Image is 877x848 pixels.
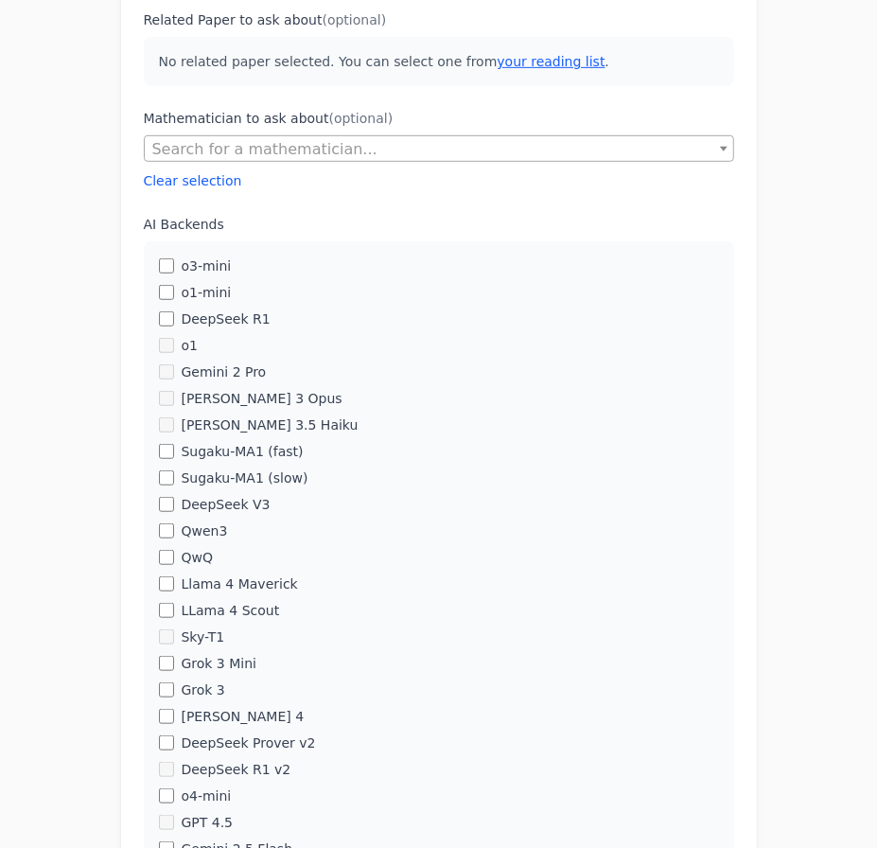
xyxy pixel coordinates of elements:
[182,442,304,461] label: Sugaku-MA1 (fast)
[152,140,377,158] span: Search for a mathematician...
[182,601,280,620] label: LLama 4 Scout
[182,707,305,726] label: [PERSON_NAME] 4
[329,111,394,126] span: (optional)
[182,309,271,328] label: DeepSeek R1
[144,37,734,86] p: No related paper selected. You can select one from .
[182,733,316,752] label: DeepSeek Prover v2
[182,760,291,779] label: DeepSeek R1 v2
[182,283,232,302] label: o1-mini
[182,627,225,646] label: Sky-T1
[182,654,257,673] label: Grok 3 Mini
[182,574,298,593] label: Llama 4 Maverick
[182,680,225,699] label: Grok 3
[144,135,734,162] span: Search for a mathematician...
[182,495,271,514] label: DeepSeek V3
[144,109,734,128] label: Mathematician to ask about
[182,389,342,408] label: [PERSON_NAME] 3 Opus
[497,54,605,69] a: your reading list
[144,215,734,234] label: AI Backends
[144,10,734,29] label: Related Paper to ask about
[323,12,387,27] span: (optional)
[182,548,214,567] label: QwQ
[182,362,267,381] label: Gemini 2 Pro
[182,468,308,487] label: Sugaku-MA1 (slow)
[182,813,234,832] label: GPT 4.5
[144,171,242,190] button: Clear selection
[145,136,733,163] span: Search for a mathematician...
[182,256,232,275] label: o3-mini
[182,786,232,805] label: o4-mini
[182,336,198,355] label: o1
[182,415,359,434] label: [PERSON_NAME] 3.5 Haiku
[182,521,228,540] label: Qwen3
